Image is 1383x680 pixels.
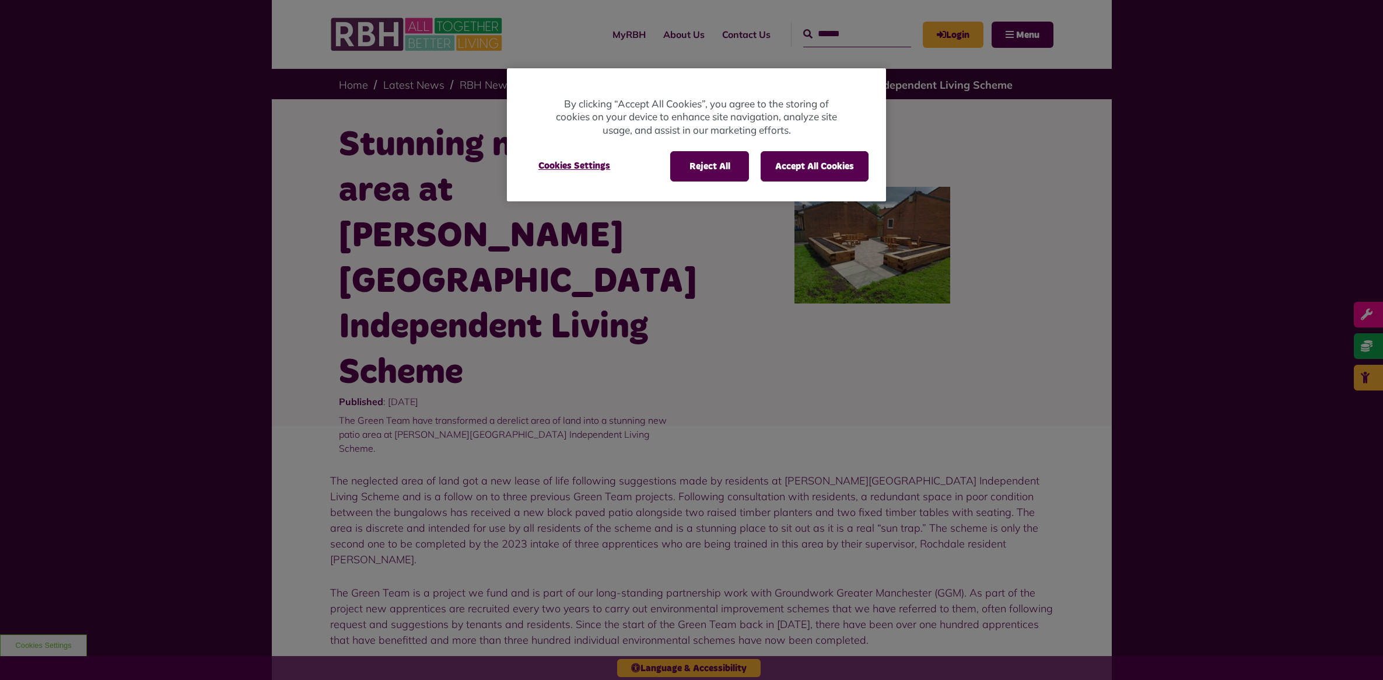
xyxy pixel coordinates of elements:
[761,151,869,182] button: Accept All Cookies
[507,68,886,202] div: Cookie banner
[507,68,886,202] div: Privacy
[524,151,624,180] button: Cookies Settings
[670,151,749,182] button: Reject All
[554,97,839,137] p: By clicking “Accept All Cookies”, you agree to the storing of cookies on your device to enhance s...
